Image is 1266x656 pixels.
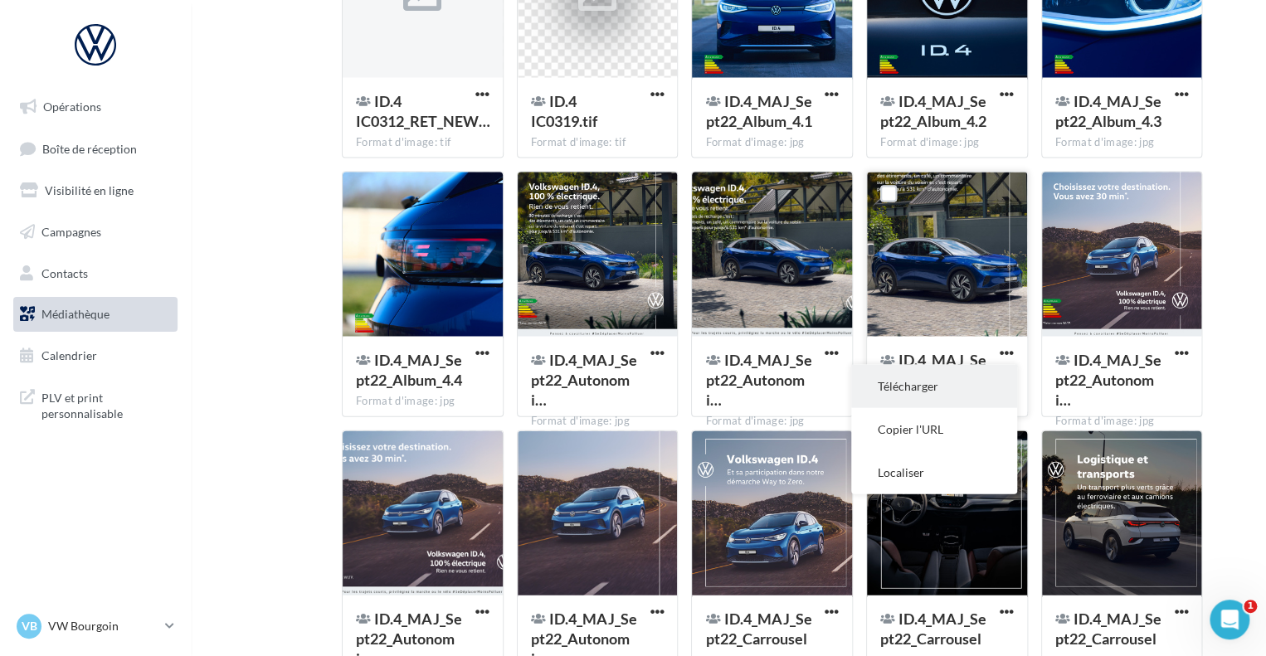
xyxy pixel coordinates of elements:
span: ID.4_MAJ_Sept22_Album_4.4 [356,350,462,388]
iframe: Intercom live chat [1210,600,1249,639]
span: ID.4_MAJ_Sept22_Album_4.2 [880,91,986,129]
a: Boîte de réception [10,131,181,167]
span: PLV et print personnalisable [41,386,171,422]
span: Visibilité en ligne [45,183,134,197]
a: Campagnes [10,215,181,250]
span: Opérations [43,100,101,114]
a: Calendrier [10,338,181,373]
span: ID.4_MAJ_Sept22_Autonomie_Carre [1055,350,1161,408]
p: VW Bourgoin [48,618,158,634]
span: Boîte de réception [42,141,137,155]
a: Visibilité en ligne [10,173,181,208]
button: Copier l'URL [851,407,1017,450]
span: ID.4_MAJ_Sept22_Album_4.3 [1055,91,1161,129]
span: ID.4 IC0319.tif [531,91,597,129]
span: 1 [1244,600,1257,613]
span: ID.4_MAJ_Sept22_Album_4.1 [705,91,811,129]
span: ID.4_MAJ_Sept22_Autonomie2_GMB [705,350,811,408]
button: Localiser [851,450,1017,493]
div: Format d'image: jpg [1055,134,1189,149]
div: Format d'image: tif [531,134,665,149]
a: VB VW Bourgoin [13,610,178,642]
span: ID.4_MAJ_Sept22_Autonomie2_Carre [531,350,637,408]
a: PLV et print personnalisable [10,380,181,429]
span: VB [22,618,37,634]
div: Format d'image: jpg [880,134,1014,149]
div: Format d'image: jpg [356,393,489,408]
a: Opérations [10,90,181,124]
div: Format d'image: jpg [531,413,665,428]
span: Campagnes [41,225,101,239]
span: Médiathèque [41,307,110,321]
a: Médiathèque [10,297,181,332]
div: Format d'image: tif [356,134,489,149]
span: ID.4_MAJ_Sept22_Autonomie2_STORY [880,350,986,408]
div: Format d'image: jpg [705,134,839,149]
div: Format d'image: jpg [1055,413,1189,428]
div: Format d'image: jpg [705,413,839,428]
span: Contacts [41,265,88,279]
button: Télécharger [851,364,1017,407]
a: Contacts [10,256,181,291]
span: Calendrier [41,348,97,362]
